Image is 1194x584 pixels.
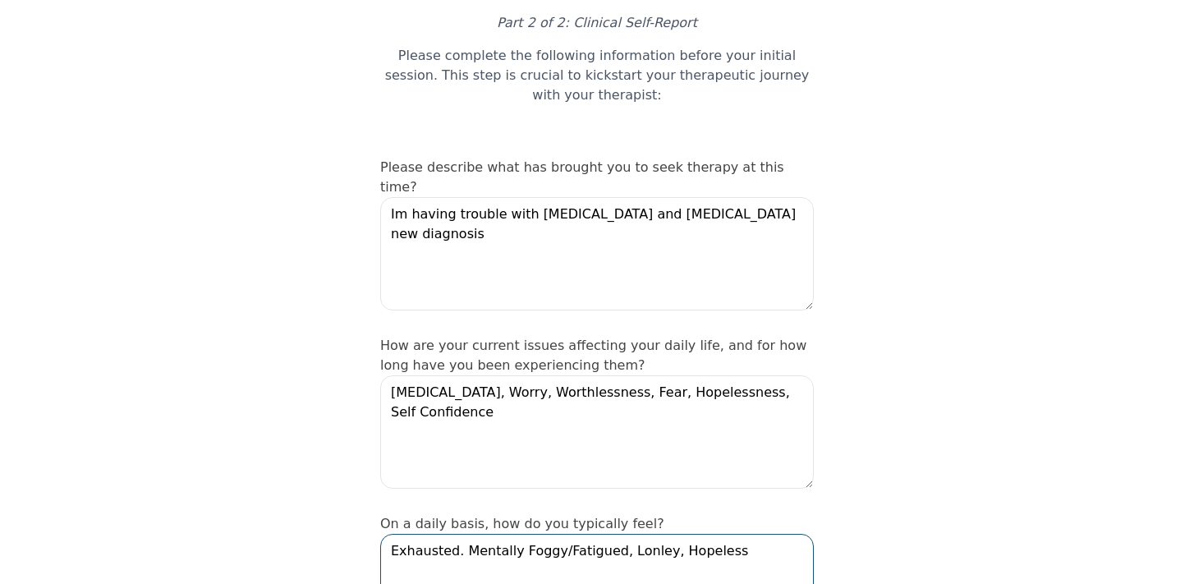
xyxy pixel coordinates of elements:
[380,516,664,531] label: On a daily basis, how do you typically feel?
[380,375,814,489] textarea: [MEDICAL_DATA], Worry, Worthlessness, Fear, Hopelessness, Self Confidence
[380,338,806,373] label: How are your current issues affecting your daily life, and for how long have you been experiencin...
[380,159,784,195] label: Please describe what has brought you to seek therapy at this time?
[380,46,814,105] p: Please complete the following information before your initial session. This step is crucial to ki...
[380,13,814,33] p: Part 2 of 2: Clinical Self-Report
[380,197,814,310] textarea: Im having trouble with [MEDICAL_DATA] and [MEDICAL_DATA] new diagnosis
